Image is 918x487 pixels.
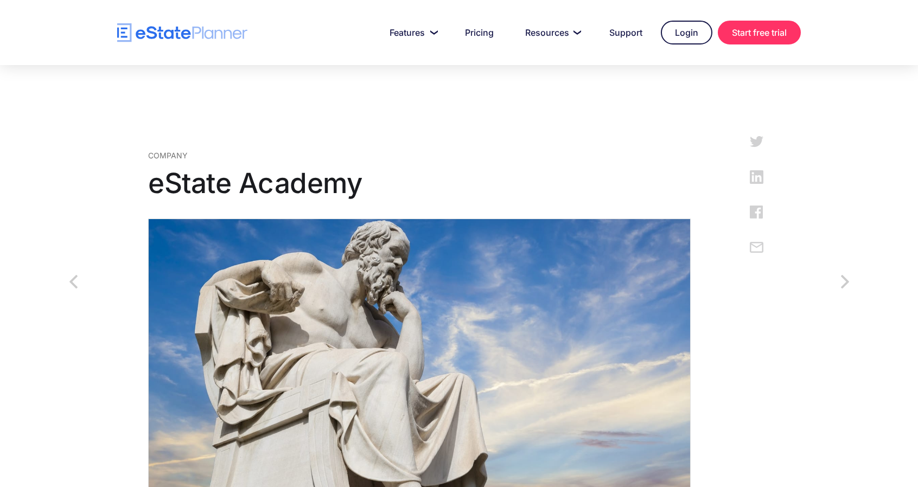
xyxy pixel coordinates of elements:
[148,166,691,200] h1: eState Academy
[452,22,507,43] a: Pricing
[718,21,801,44] a: Start free trial
[596,22,655,43] a: Support
[512,22,591,43] a: Resources
[661,21,712,44] a: Login
[377,22,447,43] a: Features
[148,150,691,161] div: Company
[117,23,247,42] a: home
